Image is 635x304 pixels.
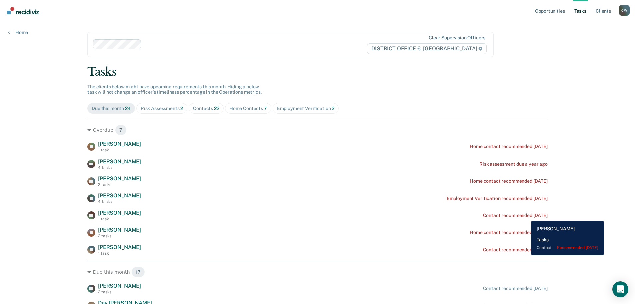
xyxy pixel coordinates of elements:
[98,192,141,199] span: [PERSON_NAME]
[7,7,39,14] img: Recidiviz
[470,230,548,235] div: Home contact recommended [DATE]
[98,199,141,204] div: 4 tasks
[8,29,28,35] a: Home
[98,175,141,182] span: [PERSON_NAME]
[98,217,141,221] div: 1 task
[479,161,548,167] div: Risk assessment due a year ago
[87,267,548,277] div: Due this month 17
[367,43,487,54] span: DISTRICT OFFICE 6, [GEOGRAPHIC_DATA]
[87,65,548,79] div: Tasks
[619,5,630,16] button: Profile dropdown button
[115,125,127,135] span: 7
[98,148,141,153] div: 1 task
[483,286,548,291] div: Contact recommended [DATE]
[470,144,548,149] div: Home contact recommended [DATE]
[332,106,334,111] span: 2
[180,106,183,111] span: 2
[98,165,141,170] div: 4 tasks
[447,196,548,201] div: Employment Verification recommended [DATE]
[98,158,141,165] span: [PERSON_NAME]
[483,247,548,253] div: Contact recommended [DATE]
[131,267,145,277] span: 17
[98,234,141,238] div: 2 tasks
[98,244,141,250] span: [PERSON_NAME]
[229,106,267,111] div: Home Contacts
[98,210,141,216] span: [PERSON_NAME]
[264,106,267,111] span: 7
[87,125,548,135] div: Overdue 7
[98,182,141,187] div: 2 tasks
[98,227,141,233] span: [PERSON_NAME]
[141,106,183,111] div: Risk Assessments
[429,35,485,41] div: Clear supervision officers
[98,251,141,256] div: 1 task
[98,283,141,289] span: [PERSON_NAME]
[87,84,262,95] span: The clients below might have upcoming requirements this month. Hiding a below task will not chang...
[470,178,548,184] div: Home contact recommended [DATE]
[193,106,219,111] div: Contacts
[214,106,219,111] span: 22
[125,106,131,111] span: 24
[483,213,548,218] div: Contact recommended [DATE]
[98,141,141,147] span: [PERSON_NAME]
[277,106,335,111] div: Employment Verification
[98,290,141,294] div: 2 tasks
[612,281,628,297] div: Open Intercom Messenger
[92,106,131,111] div: Due this month
[619,5,630,16] div: C W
